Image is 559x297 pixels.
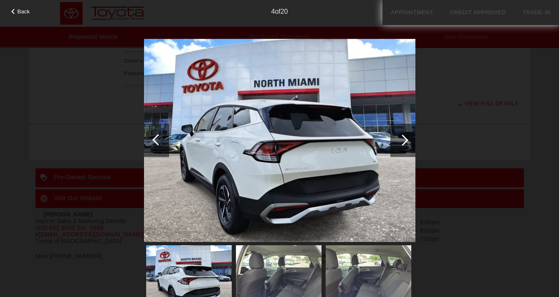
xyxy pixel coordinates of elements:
span: 20 [281,8,288,15]
a: Trade-In [523,9,551,15]
a: Credit Approved [450,9,506,15]
img: 9219041c261678305d59f96a7afb1cd9x.jpg [144,39,415,242]
a: Appointment [391,9,433,15]
span: 4 [271,8,275,15]
span: Back [18,8,30,15]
